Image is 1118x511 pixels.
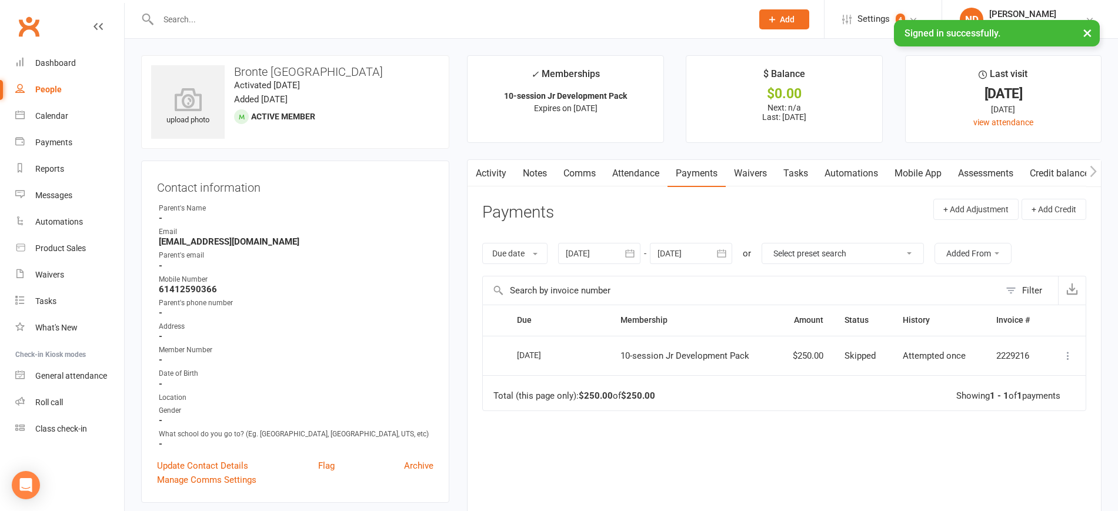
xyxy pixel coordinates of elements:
a: Notes [515,160,555,187]
span: 4 [896,14,905,25]
div: Parent's email [159,250,433,261]
div: Dashboard [35,58,76,68]
span: Expires on [DATE] [534,103,598,113]
a: Product Sales [15,235,124,262]
div: Email [159,226,433,238]
div: What's New [35,323,78,332]
td: $250.00 [776,336,834,376]
div: What school do you go to? (Eg. [GEOGRAPHIC_DATA], [GEOGRAPHIC_DATA], UTS, etc) [159,429,433,440]
span: Settings [857,6,890,32]
div: ND [960,8,983,31]
strong: - [159,213,433,223]
h3: Bronte [GEOGRAPHIC_DATA] [151,65,439,78]
a: Archive [404,459,433,473]
a: Flag [318,459,335,473]
th: Membership [610,305,776,335]
a: Payments [15,129,124,156]
th: History [892,305,986,335]
div: [DATE] [916,88,1090,100]
div: Parent's Name [159,203,433,214]
time: Added [DATE] [234,94,288,105]
div: Member Number [159,345,433,356]
button: + Add Credit [1022,199,1086,220]
a: What's New [15,315,124,341]
a: Waivers [15,262,124,288]
strong: $250.00 [579,390,613,401]
i: ✓ [531,69,539,80]
div: [DATE] [916,103,1090,116]
p: Next: n/a Last: [DATE] [697,103,871,122]
td: 2229216 [986,336,1046,376]
input: Search by invoice number [483,276,1000,305]
a: Messages [15,182,124,209]
a: Waivers [726,160,775,187]
span: 10-session Jr Development Pack [620,350,749,361]
span: Active member [251,112,315,121]
div: Last visit [979,66,1027,88]
span: Add [780,15,795,24]
a: Mobile App [886,160,950,187]
span: Attempted once [903,350,966,361]
a: General attendance kiosk mode [15,363,124,389]
button: + Add Adjustment [933,199,1019,220]
a: Class kiosk mode [15,416,124,442]
button: Added From [935,243,1012,264]
div: Waivers [35,270,64,279]
a: Comms [555,160,604,187]
th: Amount [776,305,834,335]
div: $ Balance [763,66,805,88]
strong: 10-session Jr Development Pack [504,91,627,101]
strong: 1 [1017,390,1022,401]
a: Dashboard [15,50,124,76]
span: Signed in successfully. [905,28,1000,39]
div: [PERSON_NAME] [989,9,1056,19]
div: ProVolley Pty Ltd [989,19,1056,30]
strong: - [159,379,433,389]
div: Automations [35,217,83,226]
div: Reports [35,164,64,173]
a: Tasks [15,288,124,315]
strong: 61412590366 [159,284,433,295]
div: $0.00 [697,88,871,100]
a: Assessments [950,160,1022,187]
a: Credit balance [1022,160,1097,187]
div: Roll call [35,398,63,407]
div: Product Sales [35,243,86,253]
th: Status [834,305,892,335]
a: Clubworx [14,12,44,41]
div: Date of Birth [159,368,433,379]
a: People [15,76,124,103]
div: Memberships [531,66,600,88]
a: view attendance [973,118,1033,127]
div: Payments [35,138,72,147]
div: or [743,246,751,260]
strong: - [159,308,433,318]
span: Skipped [845,350,876,361]
div: Filter [1022,283,1042,298]
th: Due [506,305,610,335]
div: Open Intercom Messenger [12,471,40,499]
strong: $250.00 [621,390,655,401]
a: Roll call [15,389,124,416]
div: General attendance [35,371,107,380]
button: Add [759,9,809,29]
strong: - [159,415,433,426]
a: Automations [15,209,124,235]
div: Gender [159,405,433,416]
a: Calendar [15,103,124,129]
div: Tasks [35,296,56,306]
div: Parent's phone number [159,298,433,309]
div: upload photo [151,88,225,126]
time: Activated [DATE] [234,80,300,91]
input: Search... [155,11,744,28]
div: Messages [35,191,72,200]
div: [DATE] [517,346,571,364]
a: Attendance [604,160,668,187]
button: × [1077,20,1098,45]
div: People [35,85,62,94]
a: Activity [468,160,515,187]
h3: Contact information [157,176,433,194]
a: Update Contact Details [157,459,248,473]
div: Location [159,392,433,403]
strong: 1 - 1 [990,390,1009,401]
